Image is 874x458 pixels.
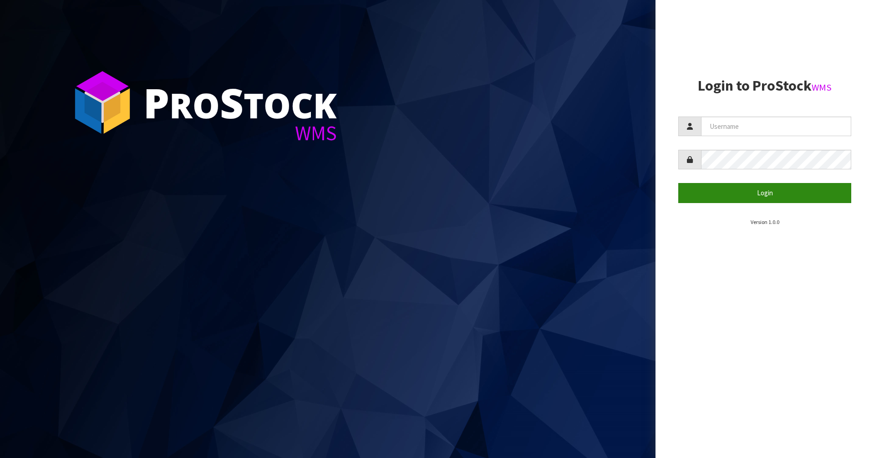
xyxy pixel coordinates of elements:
[68,68,137,137] img: ProStock Cube
[701,117,851,136] input: Username
[143,123,337,143] div: WMS
[812,81,832,93] small: WMS
[143,82,337,123] div: ro tock
[143,75,169,130] span: P
[678,78,851,94] h2: Login to ProStock
[678,183,851,203] button: Login
[751,219,779,225] small: Version 1.0.0
[220,75,244,130] span: S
